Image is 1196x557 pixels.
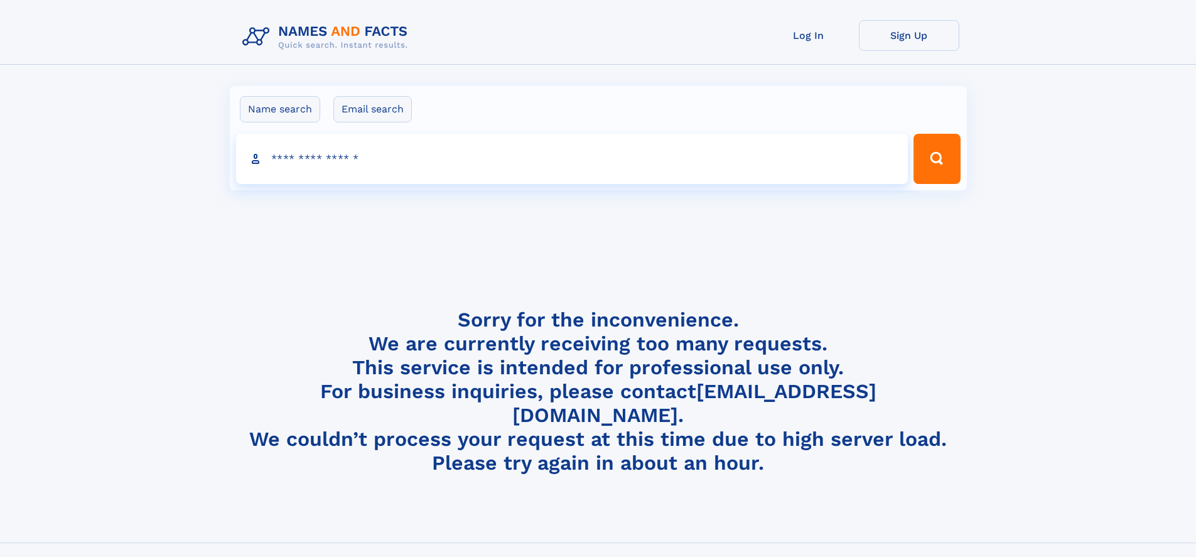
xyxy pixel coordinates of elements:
[240,96,320,122] label: Name search
[913,134,960,184] button: Search Button
[758,20,859,51] a: Log In
[859,20,959,51] a: Sign Up
[512,379,876,427] a: [EMAIL_ADDRESS][DOMAIN_NAME]
[333,96,412,122] label: Email search
[237,20,418,54] img: Logo Names and Facts
[237,308,959,475] h4: Sorry for the inconvenience. We are currently receiving too many requests. This service is intend...
[236,134,908,184] input: search input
